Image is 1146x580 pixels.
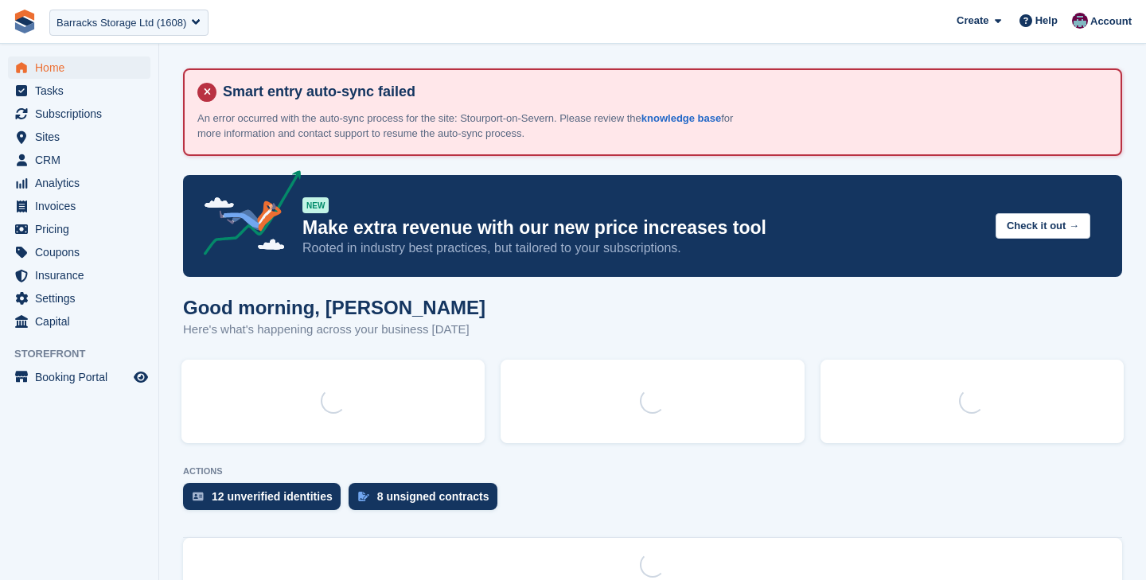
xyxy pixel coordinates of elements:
[996,213,1090,239] button: Check it out →
[302,239,983,257] p: Rooted in industry best practices, but tailored to your subscriptions.
[8,241,150,263] a: menu
[358,492,369,501] img: contract_signature_icon-13c848040528278c33f63329250d36e43548de30e8caae1d1a13099fd9432cc5.svg
[8,56,150,79] a: menu
[302,216,983,239] p: Make extra revenue with our new price increases tool
[35,172,131,194] span: Analytics
[35,264,131,286] span: Insurance
[183,297,485,318] h1: Good morning, [PERSON_NAME]
[131,368,150,387] a: Preview store
[641,112,721,124] a: knowledge base
[13,10,37,33] img: stora-icon-8386f47178a22dfd0bd8f6a31ec36ba5ce8667c1dd55bd0f319d3a0aa187defe.svg
[35,56,131,79] span: Home
[8,126,150,148] a: menu
[35,103,131,125] span: Subscriptions
[14,346,158,362] span: Storefront
[35,310,131,333] span: Capital
[35,366,131,388] span: Booking Portal
[1090,14,1132,29] span: Account
[8,195,150,217] a: menu
[190,170,302,261] img: price-adjustments-announcement-icon-8257ccfd72463d97f412b2fc003d46551f7dbcb40ab6d574587a9cd5c0d94...
[35,241,131,263] span: Coupons
[8,218,150,240] a: menu
[35,149,131,171] span: CRM
[8,80,150,102] a: menu
[183,466,1122,477] p: ACTIONS
[957,13,988,29] span: Create
[35,287,131,309] span: Settings
[35,126,131,148] span: Sites
[216,83,1108,101] h4: Smart entry auto-sync failed
[193,492,204,501] img: verify_identity-adf6edd0f0f0b5bbfe63781bf79b02c33cf7c696d77639b501bdc392416b5a36.svg
[8,310,150,333] a: menu
[302,197,329,213] div: NEW
[183,483,349,518] a: 12 unverified identities
[8,366,150,388] a: menu
[35,80,131,102] span: Tasks
[8,149,150,171] a: menu
[1072,13,1088,29] img: Brian Young
[377,490,489,503] div: 8 unsigned contracts
[57,15,186,31] div: Barracks Storage Ltd (1608)
[35,195,131,217] span: Invoices
[35,218,131,240] span: Pricing
[349,483,505,518] a: 8 unsigned contracts
[8,287,150,309] a: menu
[8,103,150,125] a: menu
[197,111,754,142] p: An error occurred with the auto-sync process for the site: Stourport-on-Severn. Please review the...
[183,321,485,339] p: Here's what's happening across your business [DATE]
[8,172,150,194] a: menu
[8,264,150,286] a: menu
[1035,13,1058,29] span: Help
[212,490,333,503] div: 12 unverified identities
